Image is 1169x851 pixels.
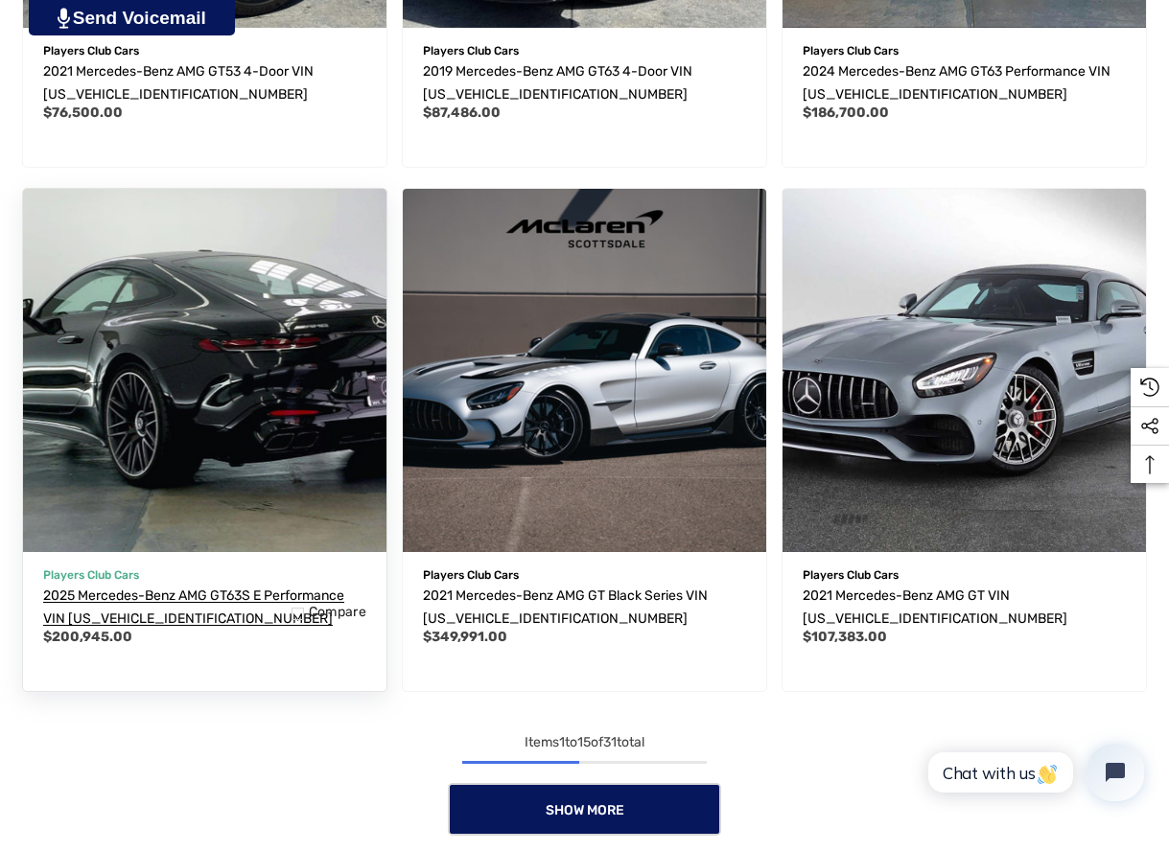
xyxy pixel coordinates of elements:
[448,783,721,836] a: Show More
[559,734,565,750] span: 1
[803,585,1126,631] a: 2021 Mercedes-Benz AMG GT VIN W1KYJ8CA5MA041801,$107,383.00
[546,802,624,818] span: Show More
[43,629,132,645] span: $200,945.00
[43,587,344,627] span: 2025 Mercedes-Benz AMG GT63S E Performance VIN [US_VEHICLE_IDENTIFICATION_NUMBER]
[423,563,746,587] p: Players Club Cars
[403,189,766,552] a: 2021 Mercedes-Benz AMG GT Black Series VIN W1KYJ8BA9MA041804,$349,991.00
[14,731,1155,754] div: Items to of total
[1131,455,1169,474] svg: Top
[603,734,617,750] span: 31
[309,604,366,621] span: Compare
[43,585,366,631] a: 2025 Mercedes-Benz AMG GT63S E Performance VIN W1KRJ8CB6SF005550,$200,945.00
[803,104,889,121] span: $186,700.00
[423,629,507,645] span: $349,991.00
[403,189,766,552] img: For Sale: 2021 Mercedes-Benz AMG GT Black Series VIN W1KYJ8BA9MA041804
[423,587,708,627] span: 2021 Mercedes-Benz AMG GT Black Series VIN [US_VEHICLE_IDENTIFICATION_NUMBER]
[1140,378,1159,397] svg: Recently Viewed
[803,38,1126,63] p: Players Club Cars
[58,8,70,29] img: PjwhLS0gR2VuZXJhdG9yOiBHcmF2aXQuaW8gLS0+PHN2ZyB4bWxucz0iaHR0cDovL3d3dy53My5vcmcvMjAwMC9zdmciIHhtb...
[577,734,591,750] span: 15
[5,171,405,570] img: For Sale: 2025 Mercedes-Benz AMG GT63S E Performance VIN W1KRJ8CB6SF005550
[803,587,1067,627] span: 2021 Mercedes-Benz AMG GT VIN [US_VEHICLE_IDENTIFICATION_NUMBER]
[803,63,1111,103] span: 2024 Mercedes-Benz AMG GT63 Performance VIN [US_VEHICLE_IDENTIFICATION_NUMBER]
[43,63,314,103] span: 2021 Mercedes-Benz AMG GT53 4-Door VIN [US_VEHICLE_IDENTIFICATION_NUMBER]
[423,585,746,631] a: 2021 Mercedes-Benz AMG GT Black Series VIN W1KYJ8BA9MA041804,$349,991.00
[43,104,123,121] span: $76,500.00
[43,60,366,106] a: 2021 Mercedes-Benz AMG GT53 4-Door VIN W1K7X6BB0MA035218,$76,500.00
[803,629,887,645] span: $107,383.00
[43,38,366,63] p: Players Club Cars
[803,60,1126,106] a: 2024 Mercedes-Benz AMG GT63 Performance VIN W1KRJ7JB1RF001039,$186,700.00
[43,563,366,587] p: Players Club Cars
[803,563,1126,587] p: Players Club Cars
[14,731,1155,836] nav: pagination
[423,104,501,121] span: $87,486.00
[423,60,746,106] a: 2019 Mercedes-Benz AMG GT63 4-Door VIN WDD7X8JB5KA001446,$87,486.00
[423,63,692,103] span: 2019 Mercedes-Benz AMG GT63 4-Door VIN [US_VEHICLE_IDENTIFICATION_NUMBER]
[423,38,746,63] p: Players Club Cars
[783,189,1146,552] a: 2021 Mercedes-Benz AMG GT VIN W1KYJ8CA5MA041801,$107,383.00
[23,189,386,552] a: 2025 Mercedes-Benz AMG GT63S E Performance VIN W1KRJ8CB6SF005550,$200,945.00
[783,189,1146,552] img: For Sale: 2021 Mercedes-Benz AMG GT VIN W1KYJ8CA5MA041801
[907,727,1160,817] iframe: Tidio Chat
[1140,417,1159,436] svg: Social Media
